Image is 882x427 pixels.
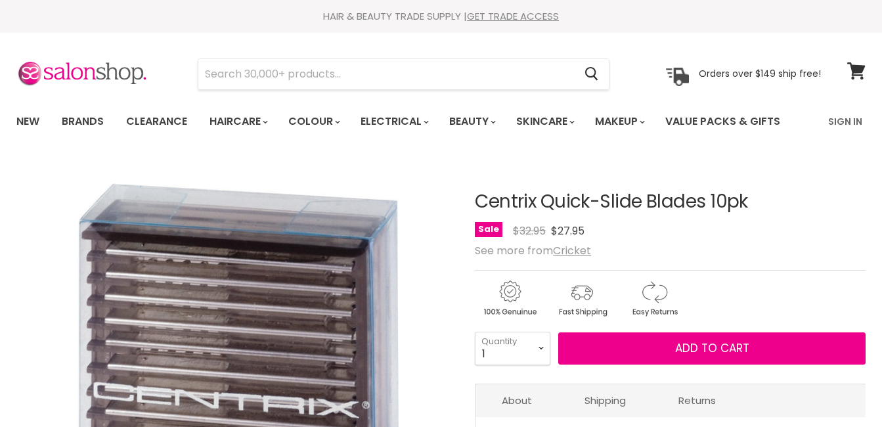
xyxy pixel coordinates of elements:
[475,243,591,258] span: See more from
[585,108,653,135] a: Makeup
[820,108,870,135] a: Sign In
[574,59,609,89] button: Search
[351,108,437,135] a: Electrical
[200,108,276,135] a: Haircare
[655,108,790,135] a: Value Packs & Gifts
[652,384,742,416] a: Returns
[551,223,584,238] span: $27.95
[7,102,805,141] ul: Main menu
[116,108,197,135] a: Clearance
[198,59,574,89] input: Search
[439,108,504,135] a: Beauty
[475,332,550,365] select: Quantity
[475,279,544,319] img: genuine.gif
[558,332,866,365] button: Add to cart
[553,243,591,258] a: Cricket
[475,384,558,416] a: About
[467,9,559,23] a: GET TRADE ACCESS
[513,223,546,238] span: $32.95
[475,222,502,237] span: Sale
[547,279,617,319] img: shipping.gif
[475,192,866,212] h1: Centrix Quick-Slide Blades 10pk
[278,108,348,135] a: Colour
[619,279,689,319] img: returns.gif
[52,108,114,135] a: Brands
[558,384,652,416] a: Shipping
[7,108,49,135] a: New
[506,108,583,135] a: Skincare
[198,58,609,90] form: Product
[699,68,821,79] p: Orders over $149 ship free!
[675,340,749,356] span: Add to cart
